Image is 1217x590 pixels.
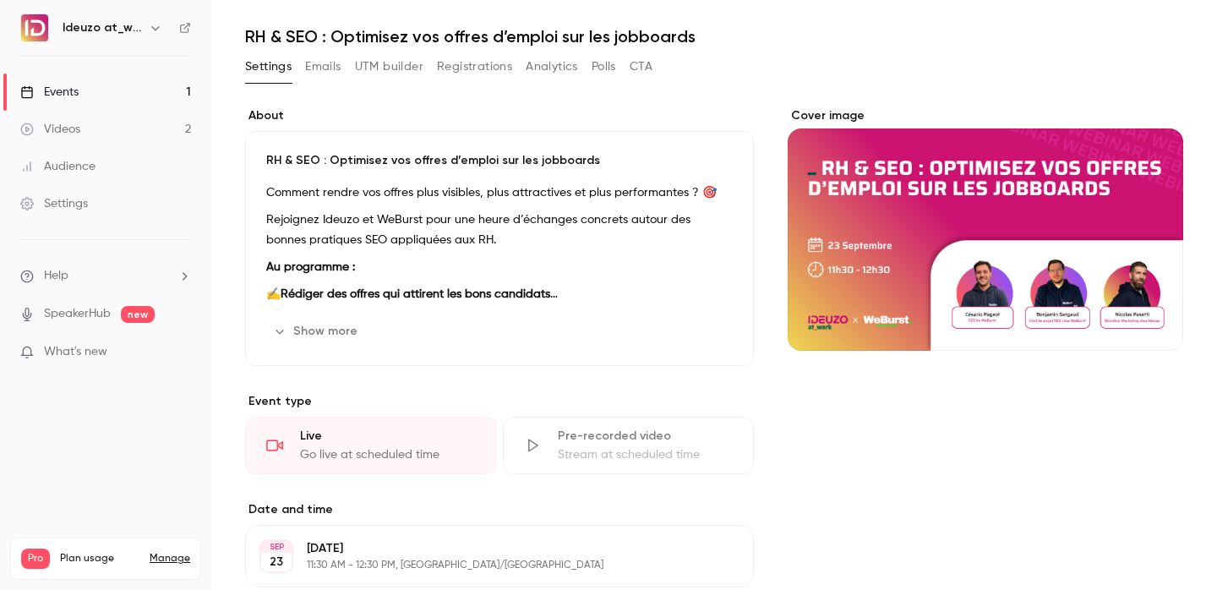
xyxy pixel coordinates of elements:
div: Live [300,428,475,445]
button: UTM builder [355,53,423,80]
strong: Rédiger des offres qui attirent les bons candidats [281,288,558,300]
p: Comment rendre vos offres plus visibles, plus attractives et plus performantes ? 🎯 [266,183,733,203]
iframe: Noticeable Trigger [171,345,191,360]
p: 23 [270,554,283,571]
img: Ideuzo at_work [21,14,48,41]
div: LiveGo live at scheduled time [245,417,496,474]
span: What's new [44,343,107,361]
a: SpeakerHub [44,305,111,323]
button: Registrations [437,53,512,80]
span: Plan usage [60,552,139,565]
div: Settings [20,195,88,212]
h6: Ideuzo at_work [63,19,142,36]
li: help-dropdown-opener [20,267,191,285]
p: ✍️ [266,284,733,304]
div: Stream at scheduled time [558,446,733,463]
span: new [121,306,155,323]
p: Rejoignez Ideuzo et WeBurst pour une heure d’échanges concrets autour des bonnes pratiques SEO ap... [266,210,733,250]
p: [DATE] [307,540,664,557]
div: SEP [261,541,292,553]
span: Help [44,267,68,285]
div: Pre-recorded video [558,428,733,445]
div: Go live at scheduled time [300,446,475,463]
p: 11:30 AM - 12:30 PM, [GEOGRAPHIC_DATA]/[GEOGRAPHIC_DATA] [307,559,664,572]
p: Event type [245,393,754,410]
div: Videos [20,121,80,138]
button: Emails [305,53,341,80]
span: Pro [21,549,50,569]
div: Audience [20,158,96,175]
button: Show more [266,318,368,345]
strong: Au programme : [266,261,355,273]
button: Polls [592,53,616,80]
button: Settings [245,53,292,80]
label: About [245,107,754,124]
div: Pre-recorded videoStream at scheduled time [503,417,754,474]
div: Events [20,84,79,101]
p: RH & SEO : Optimisez vos offres d’emploi sur les jobboards [266,152,733,169]
a: Manage [150,552,190,565]
button: CTA [630,53,652,80]
label: Cover image [788,107,1183,124]
button: Analytics [526,53,578,80]
section: Cover image [788,107,1183,351]
label: Date and time [245,501,754,518]
h1: RH & SEO : Optimisez vos offres d’emploi sur les jobboards [245,26,1183,46]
